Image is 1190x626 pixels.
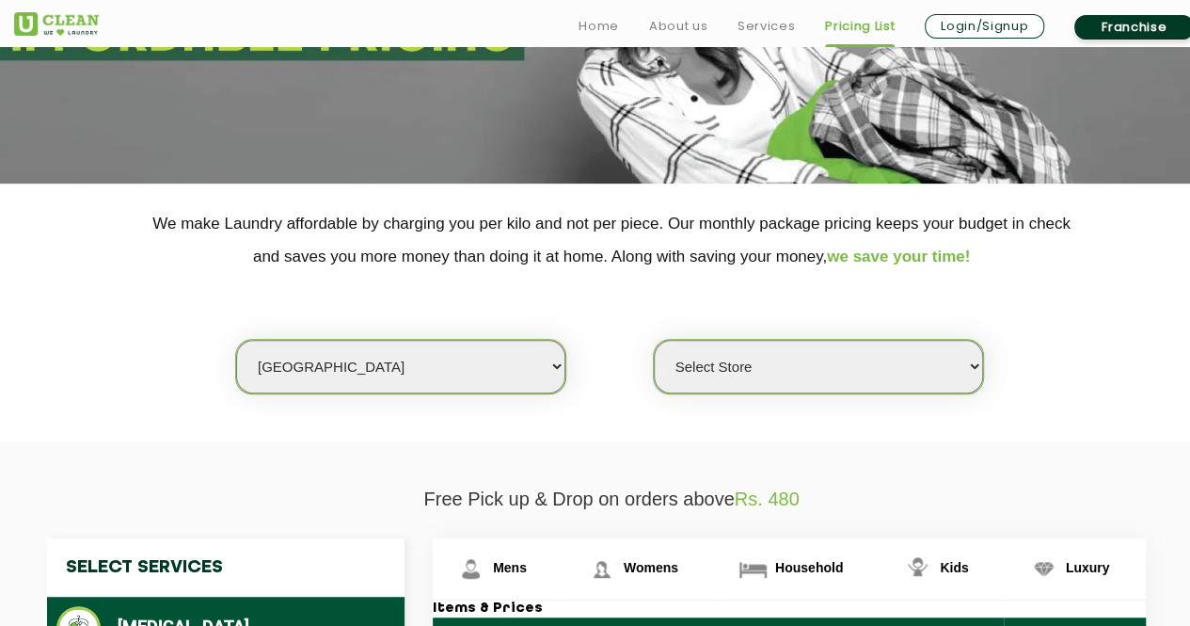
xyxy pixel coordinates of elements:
span: Rs. 480 [735,489,800,509]
img: Mens [454,553,487,586]
img: Kids [901,553,934,586]
a: Pricing List [825,15,895,38]
span: Household [775,560,843,575]
span: Kids [940,560,968,575]
a: Home [579,15,619,38]
span: Mens [493,560,527,575]
img: Womens [585,553,618,586]
span: Womens [624,560,678,575]
a: Login/Signup [925,14,1044,39]
img: Household [737,553,770,586]
img: UClean Laundry and Dry Cleaning [14,12,99,36]
h4: Select Services [47,538,405,597]
span: we save your time! [827,248,970,265]
a: Services [738,15,795,38]
img: Luxury [1027,553,1060,586]
h3: Items & Prices [433,601,1146,618]
span: Luxury [1066,560,1110,575]
a: About us [649,15,707,38]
